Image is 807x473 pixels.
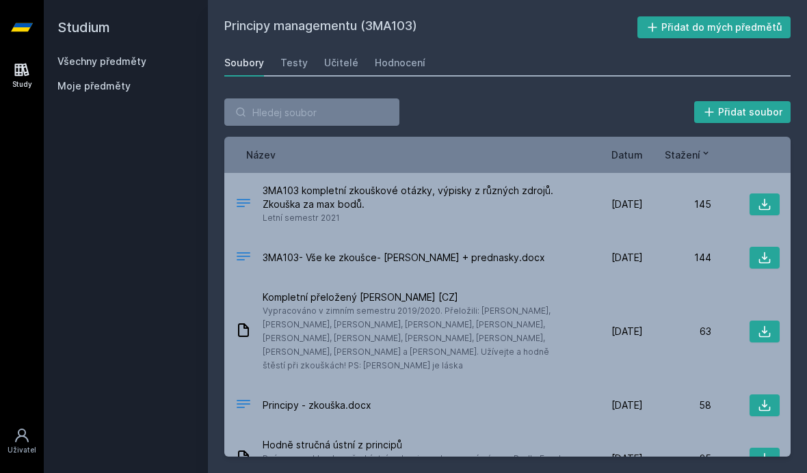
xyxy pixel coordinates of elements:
[3,420,41,462] a: Uživatel
[643,198,711,211] div: 145
[263,438,569,452] span: Hodně stručná ústní z principů
[324,49,358,77] a: Učitelé
[235,396,252,416] div: DOCX
[611,198,643,211] span: [DATE]
[263,398,371,412] span: Principy - zkouška.docx
[375,56,425,70] div: Hodnocení
[263,211,569,225] span: Letní semestr 2021
[643,398,711,412] div: 58
[324,56,358,70] div: Učitelé
[224,56,264,70] div: Soubory
[224,49,264,77] a: Soubory
[263,251,545,265] span: 3MA103- Vše ke zkoušce- [PERSON_NAME] + prednasky.docx
[263,304,569,373] span: Vypracováno v zimním semestru 2019/2020. Přeložili: [PERSON_NAME], [PERSON_NAME], [PERSON_NAME], ...
[665,148,700,162] span: Stažení
[280,56,308,70] div: Testy
[611,452,643,465] span: [DATE]
[643,251,711,265] div: 144
[643,452,711,465] div: 25
[375,49,425,77] a: Hodnocení
[235,195,252,215] div: .DOCX
[643,325,711,338] div: 63
[263,184,569,211] span: 3MA103 kompletní zkouškové otázky, výpisky z různých zdrojů. Zkouška za max bodů.
[57,55,146,67] a: Všechny předměty
[665,148,711,162] button: Stažení
[280,49,308,77] a: Testy
[611,148,643,162] button: Datum
[235,248,252,268] div: DOCX
[224,98,399,126] input: Hledej soubor
[637,16,791,38] button: Přidat do mých předmětů
[611,398,643,412] span: [DATE]
[224,16,637,38] h2: Principy managementu (3MA103)
[611,325,643,338] span: [DATE]
[8,445,36,455] div: Uživatel
[12,79,32,90] div: Study
[3,55,41,96] a: Study
[611,251,643,265] span: [DATE]
[246,148,276,162] button: Název
[57,79,131,93] span: Moje předměty
[263,290,569,304] span: Kompletní přeložený [PERSON_NAME] [CZ]
[694,101,791,123] button: Přidat soubor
